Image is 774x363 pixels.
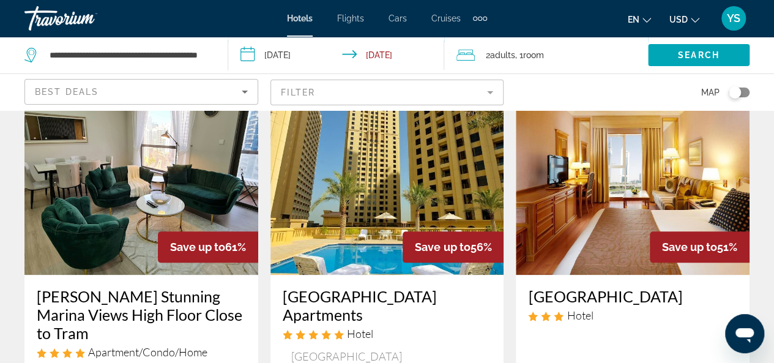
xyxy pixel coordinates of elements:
a: [PERSON_NAME] Stunning Marina Views High Floor Close to Tram [37,287,246,342]
span: Save up to [170,241,225,253]
iframe: Кнопка запуска окна обмена сообщениями [725,314,764,353]
span: Adults [490,50,515,60]
a: [GEOGRAPHIC_DATA] Apartments [283,287,492,324]
button: Change currency [669,10,699,28]
button: Filter [270,79,504,106]
div: 56% [403,231,504,263]
button: Check-in date: Sep 29, 2025 Check-out date: Oct 3, 2025 [228,37,444,73]
span: Room [523,50,544,60]
div: 61% [158,231,258,263]
a: Cars [389,13,407,23]
div: 4 star Apartment [37,345,246,359]
div: 5 star Hotel [283,327,492,340]
button: Change language [628,10,651,28]
span: 2 [486,47,515,64]
button: Toggle map [720,87,750,98]
span: en [628,15,639,24]
span: Best Deals [35,87,99,97]
span: Save up to [415,241,470,253]
div: 3 star Hotel [528,309,737,322]
a: Travorium [24,2,147,34]
a: Hotels [287,13,313,23]
span: Hotel [567,309,593,322]
span: USD [669,15,688,24]
span: Apartment/Condo/Home [88,345,207,359]
span: Map [701,84,720,101]
span: , 1 [515,47,544,64]
div: 51% [650,231,750,263]
a: [GEOGRAPHIC_DATA] [528,287,737,305]
span: YS [727,12,740,24]
mat-select: Sort by [35,84,248,99]
button: Search [648,44,750,66]
button: Travelers: 2 adults, 0 children [444,37,648,73]
img: Hotel image [24,79,258,275]
img: Hotel image [270,79,504,275]
button: Extra navigation items [473,9,487,28]
span: Search [678,50,720,60]
a: Cruises [431,13,461,23]
img: Hotel image [516,79,750,275]
button: User Menu [718,6,750,31]
a: Flights [337,13,364,23]
span: Hotel [347,327,373,340]
span: Save up to [662,241,717,253]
